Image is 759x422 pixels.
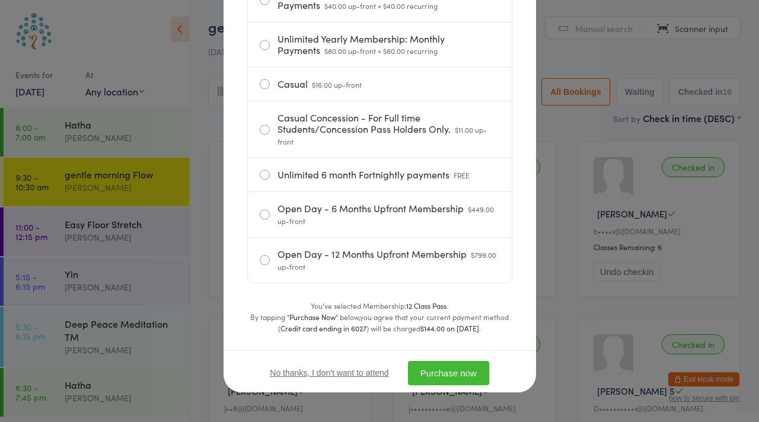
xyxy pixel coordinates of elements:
span: $40.00 up-front + $40.00 recurring [324,1,438,11]
span: $16.00 up-front [312,79,362,89]
strong: 12 Class Pass [406,300,447,311]
div: By tapping " " below, [247,311,512,334]
label: Casual [260,68,500,101]
strong: Purchase Now [289,312,336,322]
span: FREE [454,170,470,180]
label: Unlimited Yearly Membership: Monthly Payments [260,23,500,67]
strong: $144.00 on [DATE] [420,323,479,333]
label: Open Day - 6 Months Upfront Membership [260,192,500,237]
label: Unlimited 6 month Fortnightly payments [260,158,500,191]
button: Purchase now [408,361,489,385]
div: You’ve selected Membership: . [247,300,512,311]
span: you agree that your current payment method ( [278,312,509,333]
span: ) will be charged . [366,323,481,333]
label: Open Day - 12 Months Upfront Membership [260,238,500,283]
label: Casual Concession - For Full time Students/Concession Pass Holders Only. [260,101,500,158]
strong: Credit card ending in 6027 [280,323,366,333]
span: $80.00 up-front + $80.00 recurring [324,46,438,56]
button: No thanks, I don't want to attend [270,368,388,378]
